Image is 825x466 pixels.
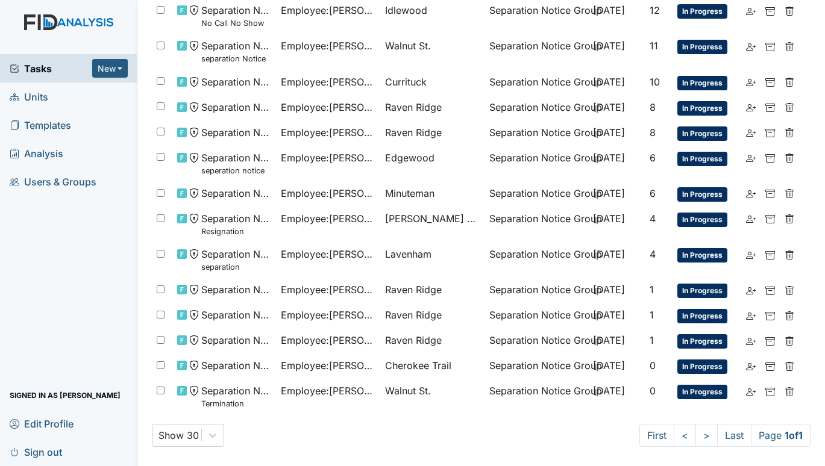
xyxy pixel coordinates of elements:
[281,211,375,226] span: Employee : [PERSON_NAME], [PERSON_NAME]
[593,385,625,397] span: [DATE]
[785,247,794,261] a: Delete
[201,261,272,273] small: separation
[281,186,375,200] span: Employee : [PERSON_NAME]
[593,334,625,346] span: [DATE]
[650,126,656,138] span: 8
[158,428,199,443] div: Show 30
[593,101,625,113] span: [DATE]
[385,125,442,140] span: Raven Ridge
[717,424,751,447] a: Last
[281,3,375,17] span: Employee : [PERSON_NAME]
[650,187,656,199] span: 6
[201,53,272,64] small: separation Notice
[677,359,727,374] span: In Progress
[485,120,589,146] td: Separation Notice Group
[593,213,625,225] span: [DATE]
[281,75,375,89] span: Employee : [PERSON_NAME]
[485,95,589,120] td: Separation Notice Group
[765,186,775,200] a: Archive
[485,146,589,181] td: Separation Notice Group
[92,59,128,78] button: New
[385,308,442,322] span: Raven Ridge
[765,75,775,89] a: Archive
[10,116,71,134] span: Templates
[385,384,431,398] span: Walnut St.
[765,282,775,297] a: Archive
[201,151,272,176] span: Separation Notice seperation notice
[281,333,375,347] span: Employee : [PERSON_NAME]
[639,424,811,447] nav: task-pagination
[677,187,727,202] span: In Progress
[785,75,794,89] a: Delete
[385,282,442,297] span: Raven Ridge
[281,308,375,322] span: Employee : [PERSON_NAME]
[281,282,375,297] span: Employee : [PERSON_NAME]
[650,213,656,225] span: 4
[765,125,775,140] a: Archive
[10,414,74,433] span: Edit Profile
[677,152,727,166] span: In Progress
[677,309,727,323] span: In Progress
[650,334,654,346] span: 1
[281,247,375,261] span: Employee : [PERSON_NAME]
[385,100,442,114] span: Raven Ridge
[677,76,727,90] span: In Progress
[785,100,794,114] a: Delete
[385,211,480,226] span: [PERSON_NAME] Loop
[677,40,727,54] span: In Progress
[201,165,272,176] small: seperation notice
[385,39,431,53] span: Walnut St.
[650,248,656,260] span: 4
[385,358,451,373] span: Cherokee Trail
[677,284,727,298] span: In Progress
[593,187,625,199] span: [DATE]
[201,125,272,140] span: Separation Notice
[485,353,589,379] td: Separation Notice Group
[201,384,272,409] span: Separation Notice Termination
[201,39,272,64] span: Separation Notice separation Notice
[201,3,272,29] span: Separation Notice No Call No Show
[201,100,272,114] span: Separation Notice
[785,39,794,53] a: Delete
[650,152,656,164] span: 6
[485,328,589,353] td: Separation Notice Group
[650,4,660,16] span: 12
[650,101,656,113] span: 8
[650,359,656,371] span: 0
[593,126,625,138] span: [DATE]
[10,61,92,76] span: Tasks
[677,4,727,19] span: In Progress
[765,100,775,114] a: Archive
[201,226,272,237] small: Resignation
[485,242,589,278] td: Separation Notice Group
[593,284,625,296] span: [DATE]
[385,151,434,165] span: Edgewood
[677,101,727,116] span: In Progress
[485,70,589,95] td: Separation Notice Group
[10,172,96,191] span: Users & Groups
[650,284,654,296] span: 1
[485,303,589,328] td: Separation Notice Group
[10,87,48,106] span: Units
[281,358,375,373] span: Employee : [PERSON_NAME]
[485,207,589,242] td: Separation Notice Group
[201,186,272,200] span: Separation Notice
[385,247,431,261] span: Lavenham
[785,384,794,398] a: Delete
[201,75,272,89] span: Separation Notice
[765,333,775,347] a: Archive
[593,359,625,371] span: [DATE]
[785,308,794,322] a: Delete
[10,144,63,163] span: Analysis
[593,76,625,88] span: [DATE]
[677,334,727,349] span: In Progress
[765,3,775,17] a: Archive
[281,100,375,114] span: Employee : [PERSON_NAME]
[385,333,442,347] span: Raven Ridge
[765,39,775,53] a: Archive
[10,386,121,405] span: Signed in as [PERSON_NAME]
[785,358,794,373] a: Delete
[677,126,727,141] span: In Progress
[593,4,625,16] span: [DATE]
[677,248,727,263] span: In Progress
